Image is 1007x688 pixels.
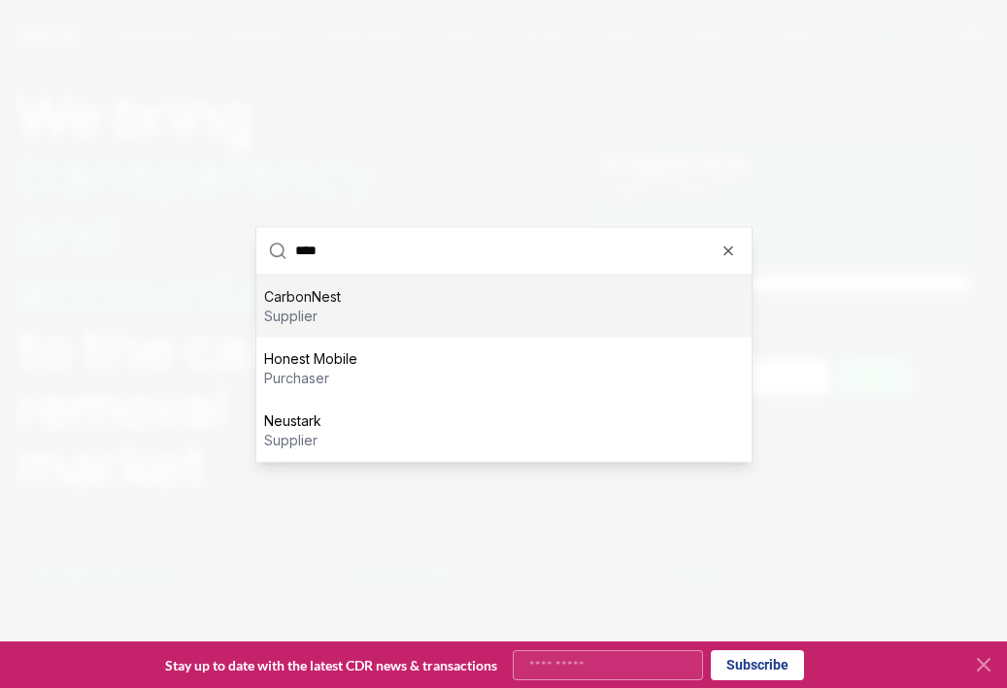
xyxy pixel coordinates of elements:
p: Neustark [264,410,321,430]
p: purchaser [264,368,357,387]
p: supplier [264,430,321,449]
p: Honest Mobile [264,348,357,368]
p: supplier [264,306,341,325]
p: CarbonNest [264,286,341,306]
